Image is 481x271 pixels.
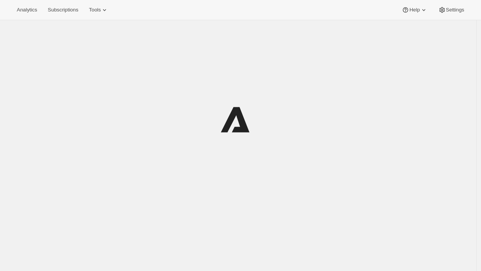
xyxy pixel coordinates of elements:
span: Tools [89,7,101,13]
span: Subscriptions [48,7,78,13]
span: Help [409,7,420,13]
span: Settings [446,7,464,13]
button: Help [397,5,432,15]
button: Subscriptions [43,5,83,15]
span: Analytics [17,7,37,13]
button: Tools [84,5,113,15]
button: Settings [434,5,469,15]
button: Analytics [12,5,42,15]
